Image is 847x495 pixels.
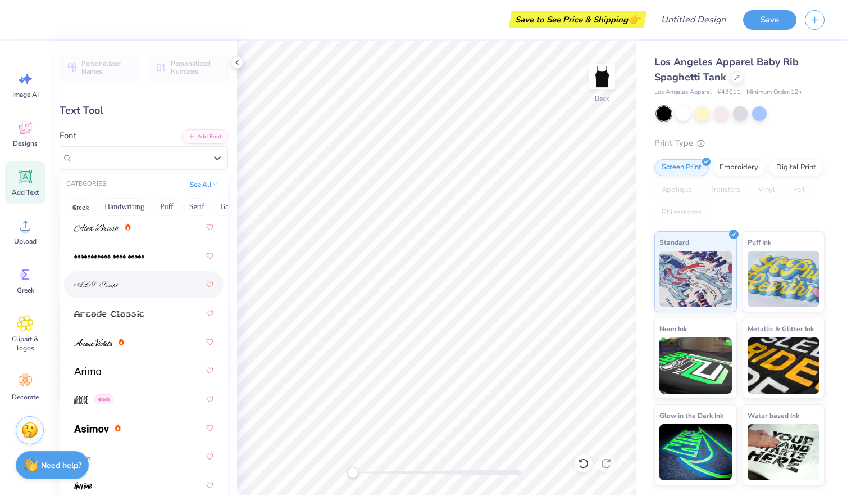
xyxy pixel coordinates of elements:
div: Accessibility label [347,467,358,478]
button: Greek [66,198,95,216]
span: Minimum Order: 12 + [746,88,803,97]
div: Rhinestones [654,204,709,221]
span: # 43011 [717,88,741,97]
span: Add Text [12,188,39,197]
img: Puff Ink [748,251,820,307]
strong: Need help? [41,460,81,471]
button: Serif [183,198,211,216]
img: Arrose [74,396,88,404]
img: Glow in the Dark Ink [659,424,732,480]
div: Print Type [654,137,825,150]
div: Digital Print [769,159,823,176]
img: Arcade Classic [74,310,144,318]
button: Save [743,10,796,30]
div: Applique [654,182,699,199]
img: Ariana Violeta [74,339,112,346]
input: Untitled Design [652,8,735,31]
img: Neon Ink [659,337,732,394]
div: Screen Print [654,159,709,176]
div: CATEGORIES [66,179,106,189]
img: Autone [74,482,92,490]
img: AlphaShapes xmas balls [74,253,144,260]
div: Vinyl [751,182,782,199]
button: Bold [214,198,242,216]
span: Water based Ink [748,409,799,421]
img: Water based Ink [748,424,820,480]
img: Arimo [74,367,101,375]
span: Upload [14,237,37,246]
span: Los Angeles Apparel [654,88,712,97]
div: Transfers [703,182,748,199]
span: Personalized Numbers [171,60,221,75]
button: See All [186,179,221,190]
img: ALS Script [74,281,119,289]
span: Decorate [12,393,39,402]
span: Designs [13,139,38,148]
img: Back [591,65,613,88]
span: Puff Ink [748,236,771,248]
div: Save to See Price & Shipping [512,11,644,28]
span: Los Angeles Apparel Baby Rib Spaghetti Tank [654,55,799,84]
span: Standard [659,236,689,248]
span: Neon Ink [659,323,687,335]
span: Image AI [12,90,39,99]
span: Greek [94,394,113,404]
span: Glow in the Dark Ink [659,409,723,421]
div: Foil [786,182,812,199]
button: Puff [154,198,180,216]
span: Clipart & logos [7,335,44,353]
span: Metallic & Glitter Ink [748,323,814,335]
img: Asimov [74,425,109,433]
div: Embroidery [712,159,766,176]
img: Metallic & Glitter Ink [748,337,820,394]
button: Handwriting [98,198,151,216]
span: 👉 [628,12,640,26]
label: Font [60,129,76,142]
div: Back [595,93,609,103]
span: Personalized Names [81,60,132,75]
img: Standard [659,251,732,307]
button: Add Font [182,129,228,144]
span: Greek [17,286,34,295]
button: Personalized Numbers [149,55,228,80]
img: Alex Brush [74,224,119,232]
button: Personalized Names [60,55,139,80]
div: Text Tool [60,103,228,118]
